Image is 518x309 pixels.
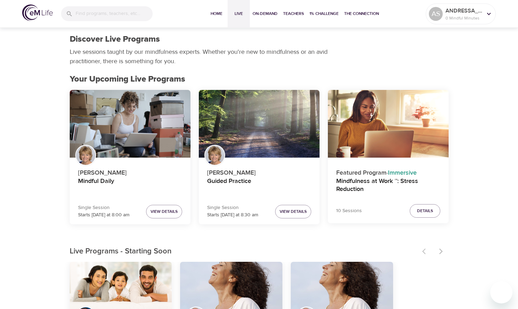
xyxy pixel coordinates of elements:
[76,6,153,21] input: Find programs, teachers, etc...
[70,90,190,158] button: Mindful Daily
[70,34,160,44] h1: Discover Live Programs
[22,5,53,21] img: logo
[253,10,278,17] span: On-Demand
[445,7,482,15] p: ANDRESSA_3a6b19
[146,205,182,218] button: View Details
[78,204,129,211] p: Single Session
[336,165,440,177] p: Featured Program ·
[328,90,449,158] button: Mindfulness at Work ™: Stress Reduction
[280,208,307,215] span: View Details
[429,7,443,21] div: AS
[70,246,418,257] p: Live Programs - Starting Soon
[388,169,417,177] span: Immersive
[199,90,320,158] button: Guided Practice
[207,204,258,211] p: Single Session
[336,177,440,194] h4: Mindfulness at Work ™: Stress Reduction
[70,47,330,66] p: Live sessions taught by our mindfulness experts. Whether you're new to mindfulness or an avid pra...
[410,204,440,218] button: Details
[417,207,433,215] span: Details
[151,208,178,215] span: View Details
[230,10,247,17] span: Live
[78,211,129,219] p: Starts [DATE] at 8:00 am
[207,165,311,177] p: [PERSON_NAME]
[208,10,225,17] span: Home
[309,10,339,17] span: 1% Challenge
[275,205,311,218] button: View Details
[336,207,362,215] p: 10 Sessions
[78,177,182,194] h4: Mindful Daily
[207,177,311,194] h4: Guided Practice
[78,165,182,177] p: [PERSON_NAME]
[283,10,304,17] span: Teachers
[490,281,512,303] iframe: Button to launch messaging window
[344,10,379,17] span: The Connection
[70,74,449,84] h2: Your Upcoming Live Programs
[207,211,258,219] p: Starts [DATE] at 8:30 am
[445,15,482,21] p: 0 Mindful Minutes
